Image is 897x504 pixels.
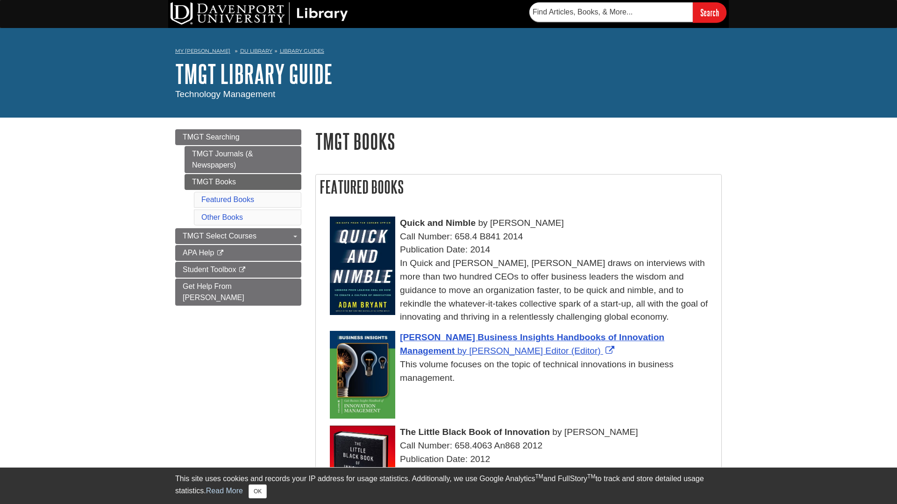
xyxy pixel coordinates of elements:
input: Search [693,2,726,22]
a: TMGT Books [185,174,301,190]
i: This link opens in a new window [216,250,224,256]
div: This site uses cookies and records your IP address for usage statistics. Additionally, we use Goo... [175,473,722,498]
span: Quick and Nimble [400,218,476,228]
span: The Little Black Book of Innovation [400,427,550,437]
span: Student Toolbox [183,266,236,273]
a: APA Help [175,245,301,261]
form: Searches DU Library's articles, books, and more [529,2,726,22]
span: Technology Management [175,89,275,99]
div: Guide Page Menu [175,129,301,306]
div: Call Number: 658.4063 An868 2012 [330,439,717,453]
sup: TM [535,473,543,480]
button: Close [249,484,267,498]
span: APA Help [183,249,214,257]
a: Other Books [201,213,243,221]
img: DU Library [171,2,348,25]
a: Get Help From [PERSON_NAME] [175,279,301,306]
div: This volume focuses on the topic of technical innovations in business management. [330,358,717,385]
a: Read More [206,487,243,495]
sup: TM [587,473,595,480]
div: Call Number: 658.4 B841 2014 [330,230,717,244]
span: by [478,218,487,228]
span: TMGT Select Courses [183,232,256,240]
div: Publication Date: 2012 [330,453,717,466]
span: [PERSON_NAME] Editor (Editor) [469,346,601,356]
span: [PERSON_NAME] Business Insights Handbooks of Innovation Management [400,332,664,356]
input: Find Articles, Books, & More... [529,2,693,22]
h1: TMGT Books [315,129,722,153]
a: Featured Books [201,196,254,203]
nav: breadcrumb [175,45,722,60]
a: TMGT Select Courses [175,228,301,244]
h2: Featured Books [316,175,721,199]
a: DU Library [240,48,272,54]
a: TMGT Library Guide [175,59,333,88]
a: My [PERSON_NAME] [175,47,230,55]
a: TMGT Searching [175,129,301,145]
a: TMGT Journals (& Newspapers) [185,146,301,173]
i: This link opens in a new window [238,267,246,273]
span: [PERSON_NAME] [564,427,638,437]
a: Student Toolbox [175,262,301,278]
span: by [457,346,467,356]
div: Publication Date: 2014 [330,243,717,257]
span: TMGT Searching [183,133,240,141]
span: by [552,427,562,437]
a: Link opens in new window [400,332,664,356]
div: In Quick and [PERSON_NAME], [PERSON_NAME] draws on interviews with more than two hundred CEOs to ... [330,257,717,324]
a: Library Guides [280,48,324,54]
span: [PERSON_NAME] [490,218,564,228]
span: Get Help From [PERSON_NAME] [183,282,244,301]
